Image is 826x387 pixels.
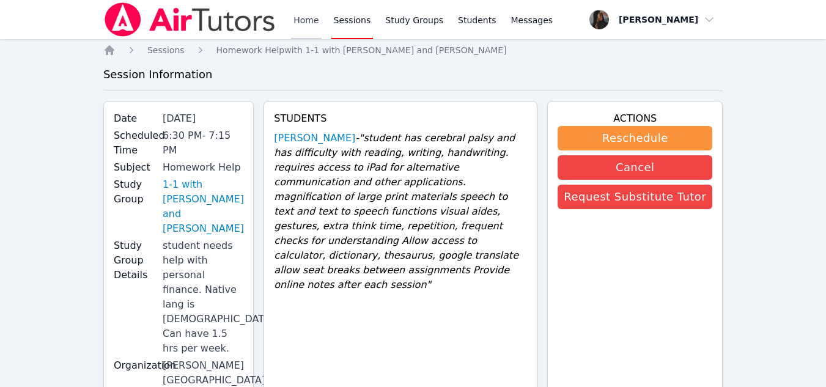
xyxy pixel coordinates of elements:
[114,160,155,175] label: Subject
[216,44,507,56] a: Homework Helpwith 1-1 with [PERSON_NAME] and [PERSON_NAME]
[558,126,712,150] button: Reschedule
[114,238,155,282] label: Study Group Details
[114,128,155,158] label: Scheduled Time
[147,44,185,56] a: Sessions
[163,128,243,158] div: 6:30 PM - 7:15 PM
[163,160,243,175] div: Homework Help
[103,2,276,37] img: Air Tutors
[114,177,155,207] label: Study Group
[558,185,712,209] button: Request Substitute Tutor
[216,45,507,55] span: Homework Help with 1-1 with [PERSON_NAME] and [PERSON_NAME]
[103,44,723,56] nav: Breadcrumb
[114,358,155,373] label: Organization
[558,155,712,180] button: Cancel
[163,238,243,356] div: student needs help with personal finance. Native lang is [DEMOGRAPHIC_DATA]. Can have 1.5 hrs per...
[147,45,185,55] span: Sessions
[511,14,553,26] span: Messages
[274,131,355,146] a: [PERSON_NAME]
[163,177,244,236] a: 1-1 with [PERSON_NAME] and [PERSON_NAME]
[274,111,527,126] h4: Students
[114,111,155,126] label: Date
[558,111,712,126] h4: Actions
[103,66,723,83] h3: Session Information
[163,111,243,126] div: [DATE]
[274,132,518,290] span: - "student has cerebral palsy and has difficulty with reading, writing, handwriting. requires acc...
